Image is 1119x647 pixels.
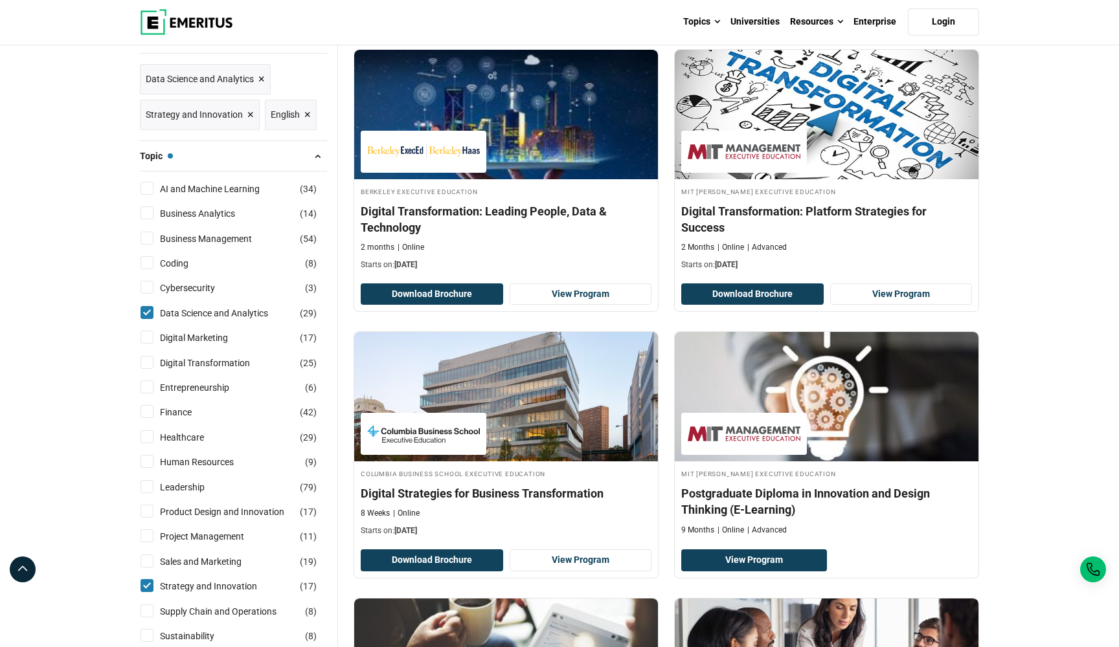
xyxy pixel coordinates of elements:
[140,146,327,166] button: Topic
[300,306,317,320] span: ( )
[361,485,651,501] h4: Digital Strategies for Business Transformation
[160,405,218,419] a: Finance
[160,529,270,543] a: Project Management
[160,554,267,569] a: Sales and Marketing
[354,332,658,543] a: Digital Transformation Course by Columbia Business School Executive Education - September 25, 202...
[718,525,744,536] p: Online
[160,281,241,295] a: Cybersecurity
[361,525,651,536] p: Starts on:
[300,480,317,494] span: ( )
[747,525,787,536] p: Advanced
[300,430,317,444] span: ( )
[394,526,417,535] span: [DATE]
[681,468,972,479] h4: MIT [PERSON_NAME] Executive Education
[160,455,260,469] a: Human Resources
[303,333,313,343] span: 17
[308,258,313,269] span: 8
[681,203,972,236] h4: Digital Transformation: Platform Strategies for Success
[510,549,652,571] a: View Program
[394,260,417,269] span: [DATE]
[308,631,313,641] span: 8
[681,485,972,518] h4: Postgraduate Diploma in Innovation and Design Thinking (E-Learning)
[354,50,658,277] a: Digital Transformation Course by Berkeley Executive Education - March 19, 2026 Berkeley Executive...
[160,331,254,345] a: Digital Marketing
[160,256,214,270] a: Coding
[146,107,243,122] span: Strategy and Innovation
[354,332,658,461] img: Digital Strategies for Business Transformation | Online Digital Transformation Course
[308,283,313,293] span: 3
[303,184,313,194] span: 34
[300,505,317,519] span: ( )
[300,579,317,593] span: ( )
[160,206,261,221] a: Business Analytics
[300,356,317,370] span: ( )
[160,306,294,320] a: Data Science and Analytics
[675,332,978,542] a: Strategy and Innovation Course by MIT Sloan Executive Education - MIT Sloan Executive Education M...
[303,556,313,567] span: 19
[271,107,300,122] span: English
[305,380,317,395] span: ( )
[305,629,317,643] span: ( )
[265,100,317,130] a: English ×
[160,579,283,593] a: Strategy and Innovation
[160,232,278,246] a: Business Management
[361,242,394,253] p: 2 months
[908,8,979,36] a: Login
[160,356,276,370] a: Digital Transformation
[140,100,260,130] a: Strategy and Innovation ×
[361,283,503,305] button: Download Brochure
[300,529,317,543] span: ( )
[303,308,313,318] span: 29
[367,419,480,448] img: Columbia Business School Executive Education
[305,256,317,270] span: ( )
[303,432,313,443] span: 29
[308,606,313,617] span: 8
[675,50,978,179] img: Digital Transformation: Platform Strategies for Success | Online Digital Transformation Course
[681,283,824,305] button: Download Brochure
[300,554,317,569] span: ( )
[681,259,972,270] p: Starts on:
[300,405,317,419] span: ( )
[675,332,978,461] img: Postgraduate Diploma in Innovation and Design Thinking (E-Learning) | Online Strategy and Innovat...
[681,549,827,571] a: View Program
[681,186,972,197] h4: MIT [PERSON_NAME] Executive Education
[688,137,800,166] img: MIT Sloan Executive Education
[361,549,503,571] button: Download Brochure
[300,182,317,196] span: ( )
[160,430,230,444] a: Healthcare
[303,482,313,492] span: 79
[398,242,424,253] p: Online
[160,629,240,643] a: Sustainability
[308,382,313,393] span: 6
[715,260,738,269] span: [DATE]
[300,232,317,246] span: ( )
[303,208,313,219] span: 14
[160,182,286,196] a: AI and Machine Learning
[688,419,800,448] img: MIT Sloan Executive Education
[303,234,313,244] span: 54
[303,358,313,368] span: 25
[303,507,313,517] span: 17
[367,137,480,166] img: Berkeley Executive Education
[681,242,714,253] p: 2 Months
[718,242,744,253] p: Online
[361,508,390,519] p: 8 Weeks
[160,505,310,519] a: Product Design and Innovation
[510,283,652,305] a: View Program
[393,508,420,519] p: Online
[308,457,313,467] span: 9
[303,407,313,417] span: 42
[140,64,271,94] a: Data Science and Analytics ×
[354,50,658,179] img: Digital Transformation: Leading People, Data & Technology | Online Digital Transformation Course
[160,480,231,494] a: Leadership
[160,380,255,395] a: Entrepreneurship
[146,72,254,86] span: Data Science and Analytics
[300,206,317,221] span: ( )
[303,531,313,542] span: 11
[305,281,317,295] span: ( )
[361,468,651,479] h4: Columbia Business School Executive Education
[305,604,317,619] span: ( )
[300,331,317,345] span: ( )
[160,604,302,619] a: Supply Chain and Operations
[361,203,651,236] h4: Digital Transformation: Leading People, Data & Technology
